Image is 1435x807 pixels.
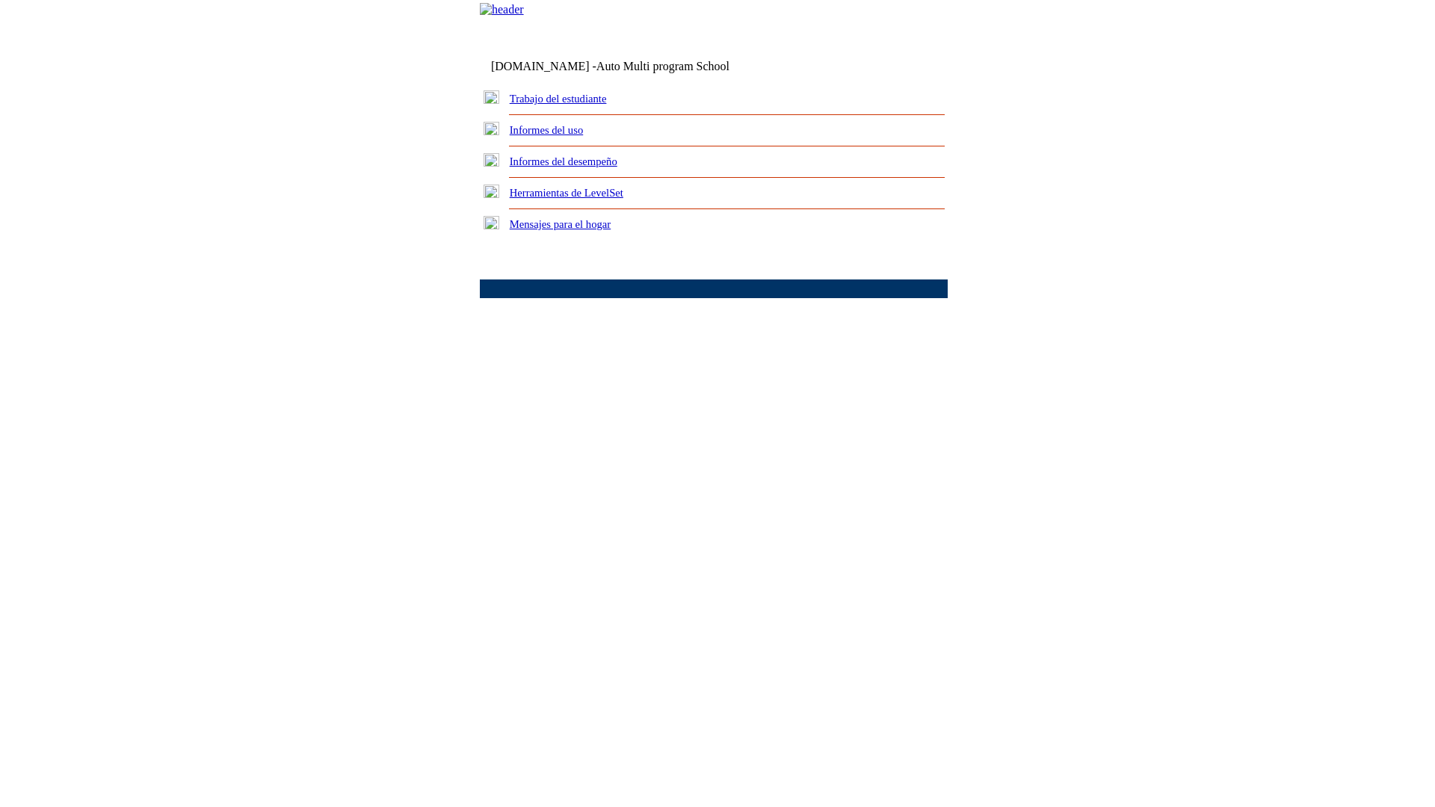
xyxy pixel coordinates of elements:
img: plus.gif [484,90,499,104]
td: [DOMAIN_NAME] - [491,60,766,73]
a: Trabajo del estudiante [510,93,607,105]
a: Herramientas de LevelSet [510,187,623,199]
img: plus.gif [484,122,499,135]
nobr: Auto Multi program School [596,60,729,72]
a: Informes del uso [510,124,584,136]
a: Mensajes para el hogar [510,218,611,230]
img: plus.gif [484,216,499,229]
img: header [480,3,524,16]
a: Informes del desempeño [510,155,617,167]
img: plus.gif [484,153,499,167]
img: plus.gif [484,185,499,198]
